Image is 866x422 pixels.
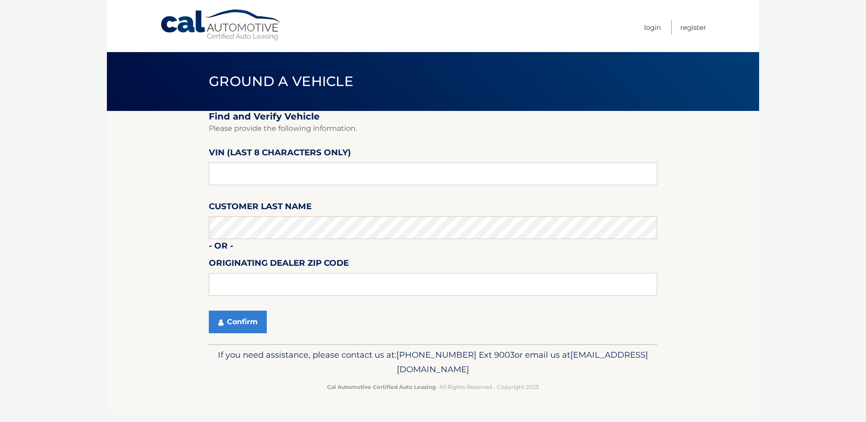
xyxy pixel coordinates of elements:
p: If you need assistance, please contact us at: or email us at [215,348,651,377]
label: Originating Dealer Zip Code [209,256,349,273]
label: - or - [209,239,233,256]
h2: Find and Verify Vehicle [209,111,657,122]
label: VIN (last 8 characters only) [209,146,351,163]
p: - All Rights Reserved - Copyright 2025 [215,382,651,392]
a: Login [644,20,661,35]
strong: Cal Automotive Certified Auto Leasing [327,384,436,390]
button: Confirm [209,311,267,333]
a: Cal Automotive [160,9,282,41]
span: [PHONE_NUMBER] Ext 9003 [396,350,515,360]
a: Register [680,20,706,35]
label: Customer Last Name [209,200,312,216]
p: Please provide the following information. [209,122,657,135]
span: Ground a Vehicle [209,73,353,90]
